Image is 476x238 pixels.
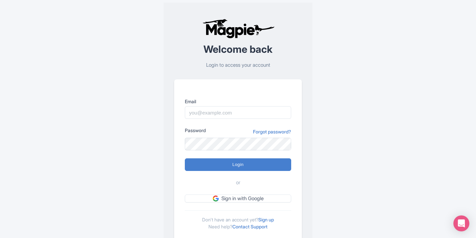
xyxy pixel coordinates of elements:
span: or [236,179,240,187]
label: Email [185,98,291,105]
h2: Welcome back [174,44,302,55]
a: Sign in with Google [185,195,291,203]
a: Sign up [258,217,274,222]
img: google.svg [213,196,219,201]
input: Login [185,158,291,171]
div: Open Intercom Messenger [453,215,469,231]
label: Password [185,127,206,134]
div: Don't have an account yet? Need help? [185,210,291,230]
a: Contact Support [232,224,268,229]
img: logo-ab69f6fb50320c5b225c76a69d11143b.png [201,19,276,39]
input: you@example.com [185,106,291,119]
a: Forgot password? [253,128,291,135]
p: Login to access your account [174,61,302,69]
